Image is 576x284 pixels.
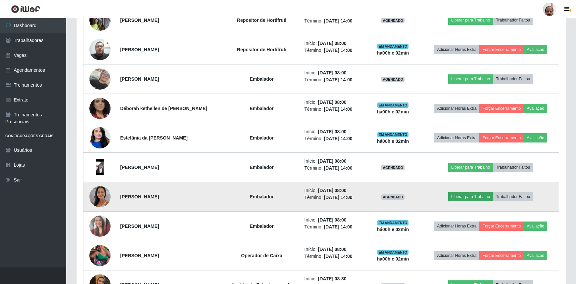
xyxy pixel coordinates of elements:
[448,16,493,25] button: Liberar para Trabalho
[448,74,493,84] button: Liberar para Trabalho
[304,275,359,282] li: Início:
[324,224,352,229] time: [DATE] 14:00
[120,194,159,199] strong: [PERSON_NAME]
[304,99,359,106] li: Início:
[493,74,533,84] button: Trabalhador Faltou
[493,192,533,201] button: Trabalhador Faltou
[304,187,359,194] li: Início:
[304,253,359,260] li: Término:
[318,188,347,193] time: [DATE] 08:00
[434,45,479,54] button: Adicionar Horas Extra
[120,47,159,52] strong: [PERSON_NAME]
[304,217,359,223] li: Início:
[377,102,409,108] span: EM ANDAMENTO
[324,48,352,53] time: [DATE] 14:00
[89,237,111,274] img: 1744399618911.jpeg
[89,68,111,90] img: 1720171489810.jpeg
[304,194,359,201] li: Término:
[434,133,479,142] button: Adicionar Horas Extra
[434,104,479,113] button: Adicionar Horas Extra
[89,6,111,34] img: 1748279738294.jpeg
[377,132,409,137] span: EM ANDAMENTO
[250,165,273,170] strong: Embalador
[381,77,405,82] span: AGENDADO
[250,106,273,111] strong: Embalador
[377,256,409,262] strong: há 00 h e 02 min
[304,40,359,47] li: Início:
[524,251,547,260] button: Avaliação
[120,18,159,23] strong: [PERSON_NAME]
[237,18,286,23] strong: Repositor de Hortifruti
[377,44,409,49] span: EM ANDAMENTO
[120,106,207,111] strong: Déborah kethellen de [PERSON_NAME]
[318,70,347,75] time: [DATE] 08:00
[304,158,359,165] li: Início:
[479,133,524,142] button: Forçar Encerramento
[304,69,359,76] li: Início:
[377,109,409,114] strong: há 00 h e 02 min
[479,222,524,231] button: Forçar Encerramento
[524,104,547,113] button: Avaliação
[324,18,352,23] time: [DATE] 14:00
[318,41,347,46] time: [DATE] 08:00
[381,18,405,23] span: AGENDADO
[479,45,524,54] button: Forçar Encerramento
[479,104,524,113] button: Forçar Encerramento
[524,133,547,142] button: Avaliação
[304,106,359,113] li: Término:
[120,135,188,141] strong: Estefânia da [PERSON_NAME]
[304,165,359,172] li: Término:
[479,251,524,260] button: Forçar Encerramento
[237,47,286,52] strong: Repositor de Hortifruti
[120,223,159,229] strong: [PERSON_NAME]
[304,47,359,54] li: Término:
[381,194,405,200] span: AGENDADO
[89,87,111,130] img: 1705882743267.jpeg
[120,253,159,258] strong: [PERSON_NAME]
[89,216,111,237] img: 1757773065573.jpeg
[304,128,359,135] li: Início:
[377,139,409,144] strong: há 00 h e 02 min
[241,253,282,258] strong: Operador de Caixa
[377,50,409,56] strong: há 00 h e 02 min
[304,223,359,230] li: Término:
[324,106,352,112] time: [DATE] 14:00
[377,220,409,225] span: EM ANDAMENTO
[304,135,359,142] li: Término:
[89,119,111,157] img: 1705535567021.jpeg
[120,165,159,170] strong: [PERSON_NAME]
[318,276,347,281] time: [DATE] 08:30
[324,136,352,141] time: [DATE] 14:00
[318,100,347,105] time: [DATE] 08:00
[318,129,347,134] time: [DATE] 08:00
[381,165,405,170] span: AGENDADO
[250,194,273,199] strong: Embalador
[493,16,533,25] button: Trabalhador Faltou
[524,222,547,231] button: Avaliação
[377,250,409,255] span: EM ANDAMENTO
[448,163,493,172] button: Liberar para Trabalho
[524,45,547,54] button: Avaliação
[434,222,479,231] button: Adicionar Horas Extra
[304,18,359,24] li: Término:
[324,165,352,171] time: [DATE] 14:00
[318,217,347,223] time: [DATE] 08:00
[324,77,352,82] time: [DATE] 14:00
[324,254,352,259] time: [DATE] 14:00
[250,135,273,141] strong: Embalador
[493,163,533,172] button: Trabalhador Faltou
[250,223,273,229] strong: Embalador
[250,76,273,82] strong: Embalador
[318,158,347,164] time: [DATE] 08:00
[89,35,111,63] img: 1755624541538.jpeg
[304,246,359,253] li: Início:
[434,251,479,260] button: Adicionar Horas Extra
[448,192,493,201] button: Liberar para Trabalho
[11,5,40,13] img: CoreUI Logo
[318,247,347,252] time: [DATE] 08:00
[89,159,111,175] img: 1737655206181.jpeg
[377,227,409,232] strong: há 00 h e 02 min
[89,178,111,216] img: 1743778813300.jpeg
[304,76,359,83] li: Término:
[120,76,159,82] strong: [PERSON_NAME]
